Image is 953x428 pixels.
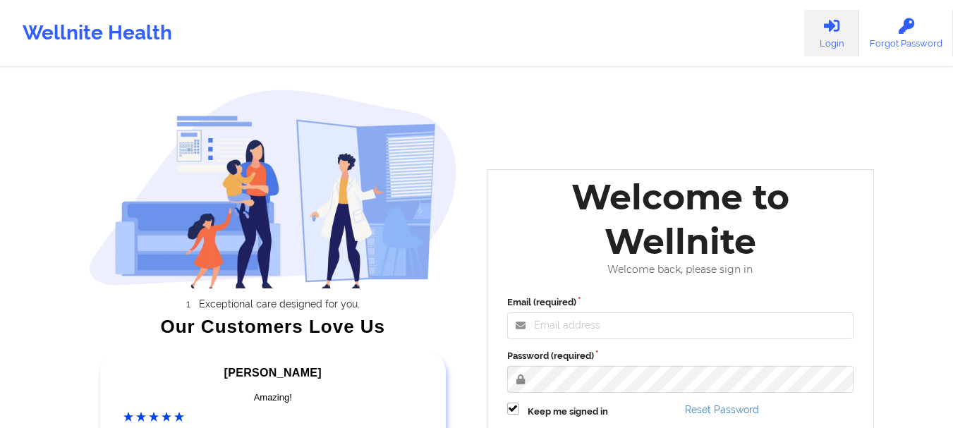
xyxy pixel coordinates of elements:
a: Forgot Password [859,10,953,56]
li: Exceptional care designed for you. [102,298,457,310]
a: Login [804,10,859,56]
label: Password (required) [507,349,854,363]
label: Keep me signed in [528,405,608,419]
div: Welcome back, please sign in [497,264,864,276]
img: wellnite-auth-hero_200.c722682e.png [89,89,457,288]
label: Email (required) [507,295,854,310]
span: [PERSON_NAME] [224,367,322,379]
input: Email address [507,312,854,339]
div: Our Customers Love Us [89,319,457,334]
div: Welcome to Wellnite [497,175,864,264]
a: Reset Password [685,404,759,415]
div: Amazing! [123,391,423,405]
